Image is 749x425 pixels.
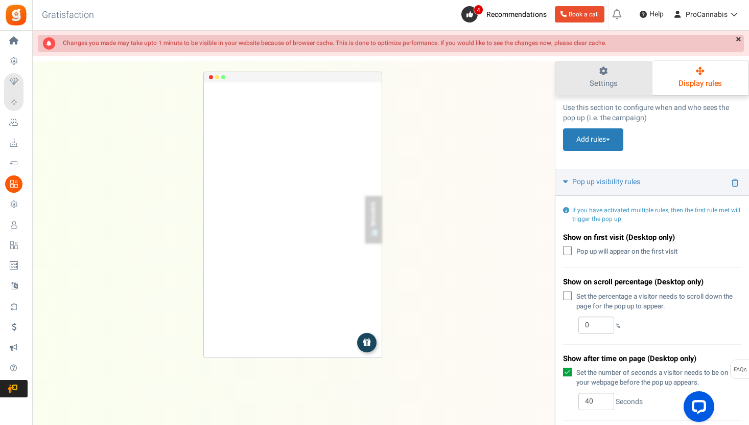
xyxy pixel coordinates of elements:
[576,368,737,388] span: Set the number of seconds a visitor needs to be on your webpage before the pop up appears.
[576,247,677,257] span: Pop up will appear on the first visit
[563,278,741,286] h4: Show on scroll percentage (Desktop only)
[678,78,722,89] span: Display rules
[563,355,741,363] h4: Show after time on page (Desktop only)
[647,9,664,19] span: Help
[733,360,747,379] span: FAQs
[686,9,728,20] span: ProCannabis
[733,35,744,45] a: ×
[362,338,371,347] img: gift_box.png
[616,396,643,407] span: Seconds
[563,206,741,223] div: If you have activated multiple rules, then the first rule met will trigger the pop up
[555,169,749,196] a: Pop up visibility rules
[31,5,105,26] h3: Gratisfaction
[563,234,741,242] h4: Show on first visit (Desktop only)
[474,5,483,15] span: 4
[63,38,606,48] strong: Changes you made may take upto 1 minute to be visible in your website because of browser cache. T...
[461,6,551,23] a: 4 Recommendations
[563,103,741,123] p: Use this section to configure when and who sees the pop up (i.e. the campaign)
[572,177,640,187] span: Pop up visibility rules
[576,292,737,311] span: Set the percentage a visitor needs to scroll down the page for the pop up to appear.
[563,128,623,151] button: Add rules
[636,6,668,23] a: Help
[590,78,618,89] span: Settings
[486,9,547,20] span: Recommendations
[555,6,604,23] a: Book a call
[616,321,620,330] small: %
[5,4,28,27] img: Gratisfaction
